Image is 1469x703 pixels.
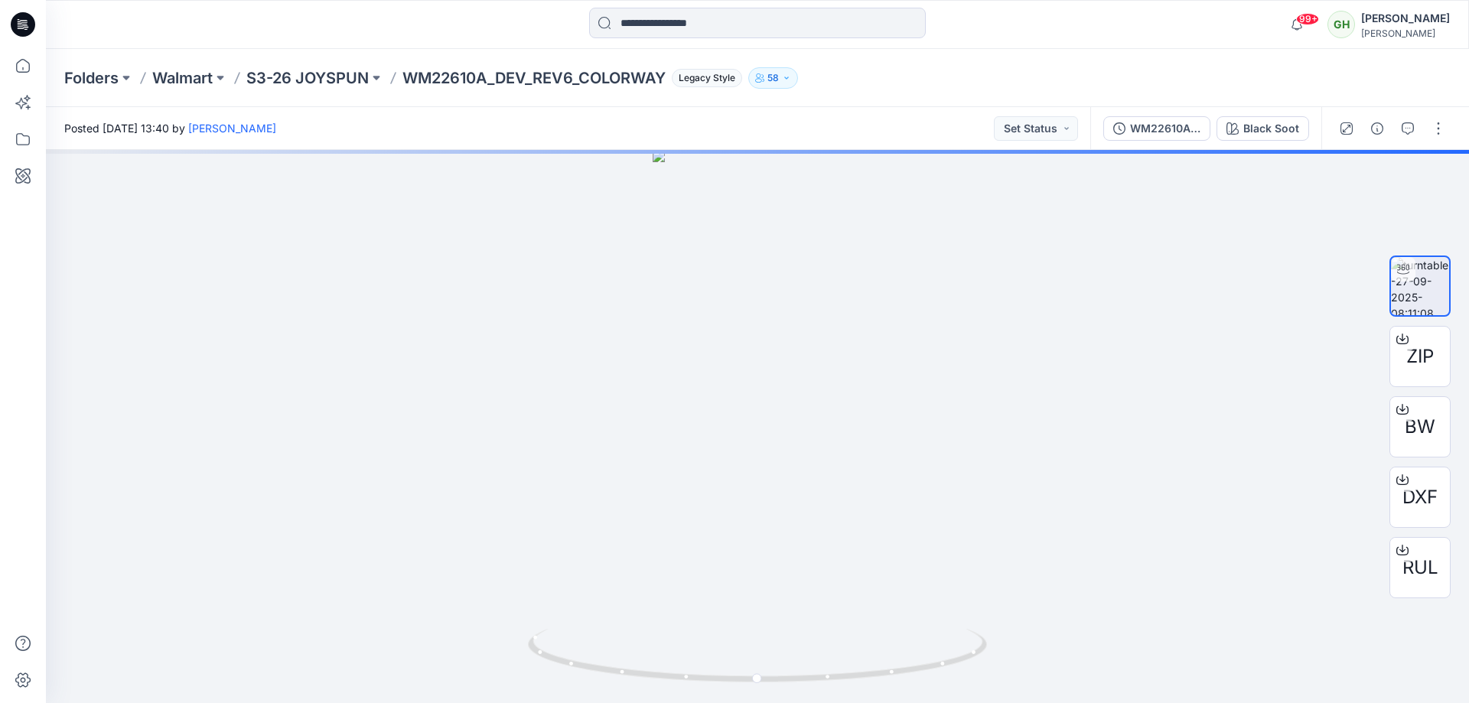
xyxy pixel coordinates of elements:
div: WM22610A_DEV_REV6_COLORWAY [1130,120,1200,137]
span: 99+ [1296,13,1319,25]
p: WM22610A_DEV_REV6_COLORWAY [402,67,666,89]
span: BW [1405,413,1435,441]
span: Posted [DATE] 13:40 by [64,120,276,136]
span: RUL [1402,554,1438,581]
span: Legacy Style [672,69,742,87]
a: Folders [64,67,119,89]
img: turntable-27-09-2025-08:11:08 [1391,257,1449,315]
div: GH [1327,11,1355,38]
div: [PERSON_NAME] [1361,28,1450,39]
button: Details [1365,116,1389,141]
button: 58 [748,67,798,89]
div: [PERSON_NAME] [1361,9,1450,28]
a: S3-26 JOYSPUN [246,67,369,89]
button: Legacy Style [666,67,742,89]
div: Black Soot [1243,120,1299,137]
a: [PERSON_NAME] [188,122,276,135]
button: Black Soot [1217,116,1309,141]
span: DXF [1402,483,1438,511]
p: 58 [767,70,779,86]
span: ZIP [1406,343,1434,370]
button: WM22610A_DEV_REV6_COLORWAY [1103,116,1210,141]
a: Walmart [152,67,213,89]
